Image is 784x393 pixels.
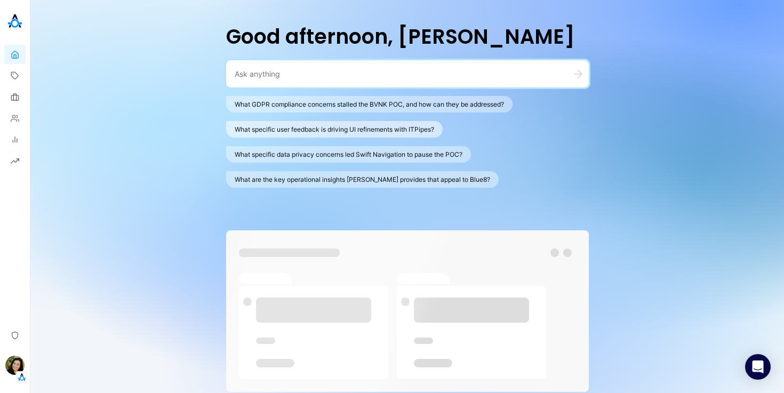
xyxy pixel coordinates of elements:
button: What specific data privacy concerns led Swift Navigation to pause the POC? [226,146,471,163]
button: What are the key operational insights [PERSON_NAME] provides that appeal to Blue8? [226,171,499,188]
img: Ilana Djemal [5,356,25,375]
button: Ilana DjemalTenant Logo [4,351,26,382]
button: What specific user feedback is driving UI refinements with ITPipes? [226,121,443,138]
img: Akooda Logo [4,11,26,32]
h1: Good afternoon, [PERSON_NAME] [226,21,589,52]
img: Tenant Logo [17,372,27,382]
div: Open Intercom Messenger [745,354,771,380]
button: What GDPR compliance concerns stalled the BVNK POC, and how can they be addressed? [226,96,513,113]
